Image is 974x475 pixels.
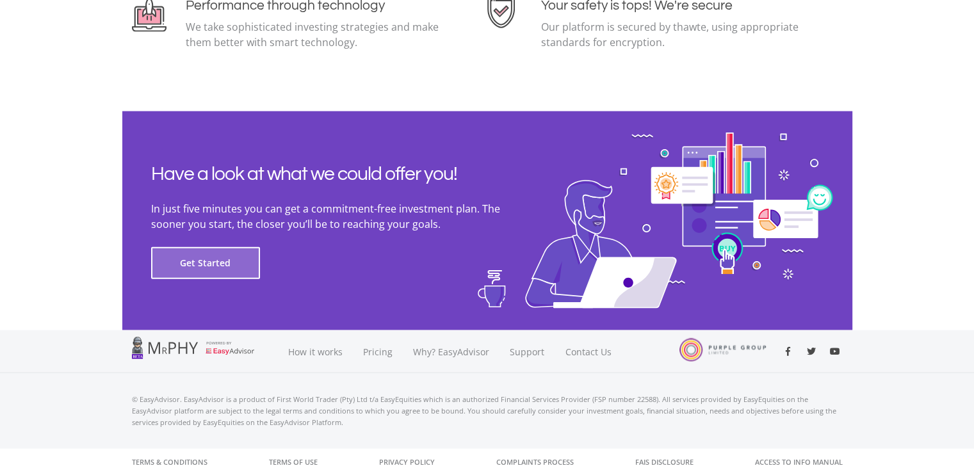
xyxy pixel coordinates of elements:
[403,330,499,373] a: Why? EasyAdvisor
[132,394,843,428] p: © EasyAdvisor. EasyAdvisor is a product of First World Trader (Pty) Ltd t/a EasyEquities which is...
[278,330,353,373] a: How it works
[541,19,802,50] p: Our platform is secured by thawte, using appropriate standards for encryption.
[151,163,535,186] h2: Have a look at what we could offer you!
[151,247,260,279] button: Get Started
[151,201,535,232] p: In just five minutes you can get a commitment-free investment plan. The sooner you start, the clo...
[186,19,446,50] p: We take sophisticated investing strategies and make them better with smart technology.
[499,330,555,373] a: Support
[353,330,403,373] a: Pricing
[555,330,623,373] a: Contact Us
